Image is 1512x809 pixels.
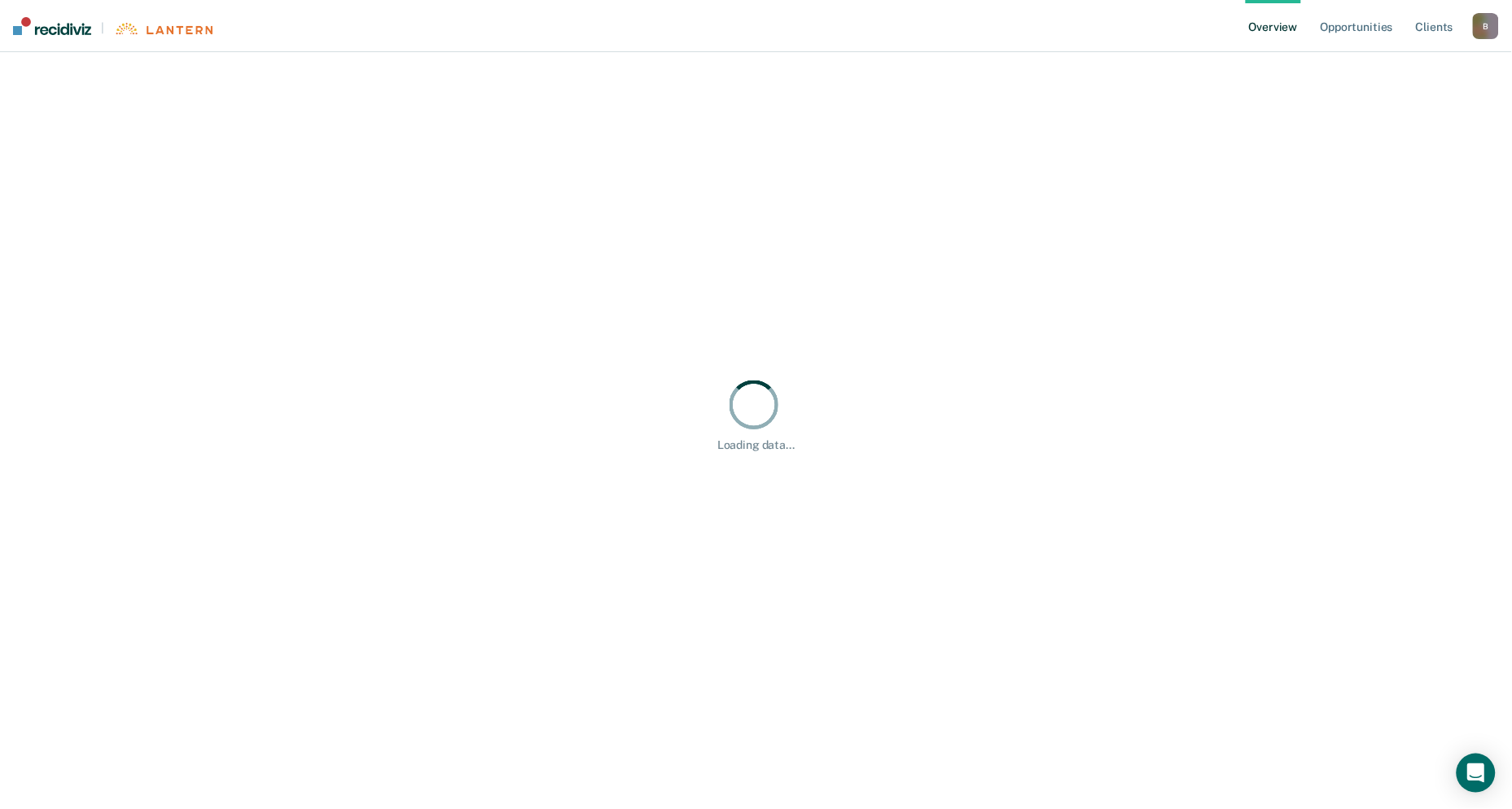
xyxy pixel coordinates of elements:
[13,17,91,35] img: Recidiviz
[13,17,213,35] a: |
[1473,13,1499,39] button: B
[114,23,213,35] img: Lantern
[717,438,795,452] div: Loading data...
[91,21,114,35] span: |
[1457,754,1496,793] div: Open Intercom Messenger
